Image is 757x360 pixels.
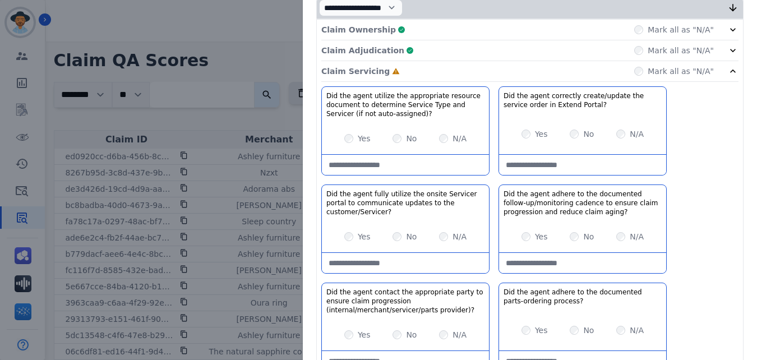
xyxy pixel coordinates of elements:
label: N/A [453,329,467,340]
p: Claim Adjudication [321,45,404,56]
label: Yes [358,231,371,242]
h3: Did the agent utilize the appropriate resource document to determine Service Type and Servicer (i... [326,91,484,118]
p: Claim Ownership [321,24,396,35]
label: N/A [630,128,644,140]
p: Claim Servicing [321,66,390,77]
label: N/A [453,133,467,144]
h3: Did the agent adhere to the documented follow-up/monitoring cadence to ensure claim progression a... [504,190,662,216]
label: Yes [358,329,371,340]
label: Yes [535,231,548,242]
h3: Did the agent contact the appropriate party to ensure claim progression (internal/merchant/servic... [326,288,484,315]
label: No [583,325,594,336]
label: Mark all as "N/A" [648,45,714,56]
h3: Did the agent adhere to the documented parts-ordering process? [504,288,662,306]
label: No [583,231,594,242]
label: Yes [535,128,548,140]
label: N/A [630,231,644,242]
label: No [406,329,417,340]
label: Yes [358,133,371,144]
label: N/A [630,325,644,336]
label: No [583,128,594,140]
label: N/A [453,231,467,242]
h3: Did the agent correctly create/update the service order in Extend Portal? [504,91,662,109]
label: No [406,231,417,242]
label: Mark all as "N/A" [648,66,714,77]
label: Yes [535,325,548,336]
h3: Did the agent fully utilize the onsite Servicer portal to communicate updates to the customer/Ser... [326,190,484,216]
label: Mark all as "N/A" [648,24,714,35]
label: No [406,133,417,144]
